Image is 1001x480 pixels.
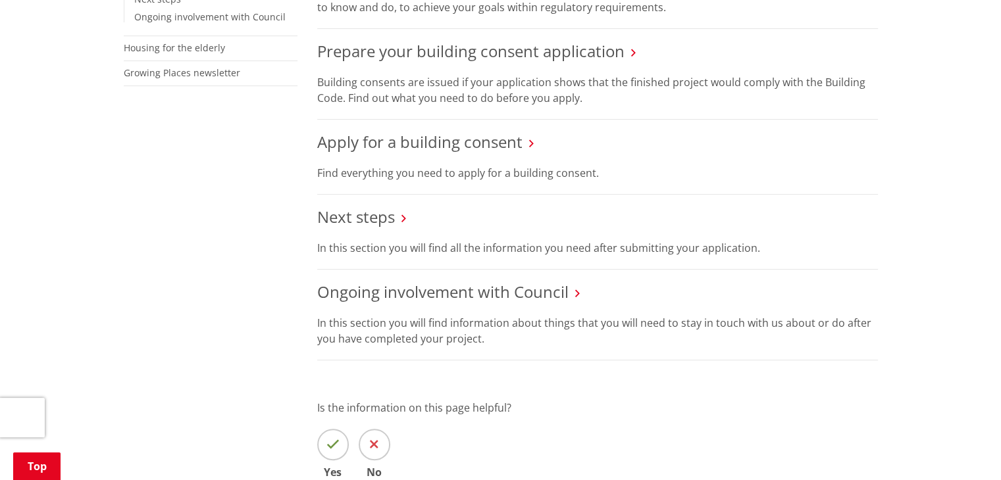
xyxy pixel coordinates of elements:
[317,74,878,106] p: Building consents are issued if your application shows that the finished project would comply wit...
[317,467,349,477] span: Yes
[317,281,569,302] a: Ongoing involvement with Council
[317,240,878,256] p: In this section you will find all the information you need after submitting your application.
[317,206,395,228] a: Next steps
[317,400,878,416] p: Is the information on this page helpful?
[124,41,225,54] a: Housing for the elderly
[317,131,523,153] a: Apply for a building consent
[317,40,625,62] a: Prepare your building consent application
[359,467,390,477] span: No
[134,11,286,23] a: Ongoing involvement with Council
[13,452,61,480] a: Top
[317,315,878,347] p: In this section you will find information about things that you will need to stay in touch with u...
[940,425,988,472] iframe: Messenger Launcher
[124,66,240,79] a: Growing Places newsletter
[317,165,878,181] p: Find everything you need to apply for a building consent.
